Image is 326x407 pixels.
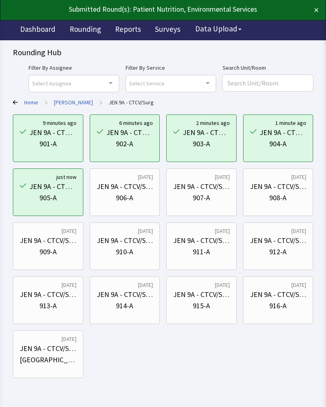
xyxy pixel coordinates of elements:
[45,94,47,110] span: >
[20,235,76,246] div: JEN 9A - CTCV/Surg
[138,281,153,289] div: [DATE]
[116,246,133,257] div: 910-A
[269,192,287,203] div: 908-A
[7,4,288,15] div: Submitted Round(s): Patient Nutrition, Environmental Services
[56,173,76,181] div: just now
[269,300,287,311] div: 916-A
[126,63,216,73] label: Filter By Service
[269,246,287,257] div: 912-A
[116,300,133,311] div: 914-A
[190,21,246,36] button: Data Upload
[193,138,210,150] div: 903-A
[109,20,147,40] a: Reports
[43,119,76,127] div: 9 minutes ago
[223,75,313,91] input: Search Unit/Room
[193,192,210,203] div: 907-A
[275,119,306,127] div: 1 minute ago
[20,343,76,354] div: JEN 9A - CTCV/Surg
[138,173,153,181] div: [DATE]
[250,181,307,192] div: JEN 9A - CTCV/Surg
[39,246,57,257] div: 909-A
[269,138,287,150] div: 904-A
[97,181,153,192] div: JEN 9A - CTCV/Surg
[215,173,230,181] div: [DATE]
[39,138,57,150] div: 901-A
[116,138,133,150] div: 902-A
[119,119,153,127] div: 6 minutes ago
[106,127,153,138] div: JEN 9A - CTCV/Surg
[29,63,119,73] label: Filter By Assignee
[29,181,76,192] div: JEN 9A - CTCV/Surg
[260,127,307,138] div: JEN 9A - CTCV/Surg
[250,235,307,246] div: JEN 9A - CTCV/Surg
[109,98,154,106] a: JEN 9A - CTCV/Surg
[291,173,306,181] div: [DATE]
[196,119,230,127] div: 2 minutes ago
[97,235,153,246] div: JEN 9A - CTCV/Surg
[29,127,76,138] div: JEN 9A - CTCV/Surg
[20,354,76,365] div: [GEOGRAPHIC_DATA]
[32,79,72,88] span: Select Assignee
[215,281,230,289] div: [DATE]
[215,227,230,235] div: [DATE]
[20,289,76,300] div: JEN 9A - CTCV/Surg
[173,181,230,192] div: JEN 9A - CTCV/Surg
[13,47,313,58] div: Rounding Hub
[223,63,313,73] label: Search Unit/Room
[99,94,102,110] span: >
[62,335,76,343] div: [DATE]
[116,192,133,203] div: 906-A
[97,289,153,300] div: JEN 9A - CTCV/Surg
[183,127,230,138] div: JEN 9A - CTCV/Surg
[149,20,186,40] a: Surveys
[54,98,93,106] a: Jennie Sealy
[193,246,210,257] div: 911-A
[62,281,76,289] div: [DATE]
[314,4,319,17] button: ×
[24,98,38,106] a: Home
[291,227,306,235] div: [DATE]
[291,281,306,289] div: [DATE]
[250,289,307,300] div: JEN 9A - CTCV/Surg
[138,227,153,235] div: [DATE]
[173,289,230,300] div: JEN 9A - CTCV/Surg
[62,227,76,235] div: [DATE]
[129,79,165,88] span: Select Service
[14,20,62,40] a: Dashboard
[39,192,57,203] div: 905-A
[64,20,107,40] a: Rounding
[193,300,210,311] div: 915-A
[39,300,57,311] div: 913-A
[173,235,230,246] div: JEN 9A - CTCV/Surg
